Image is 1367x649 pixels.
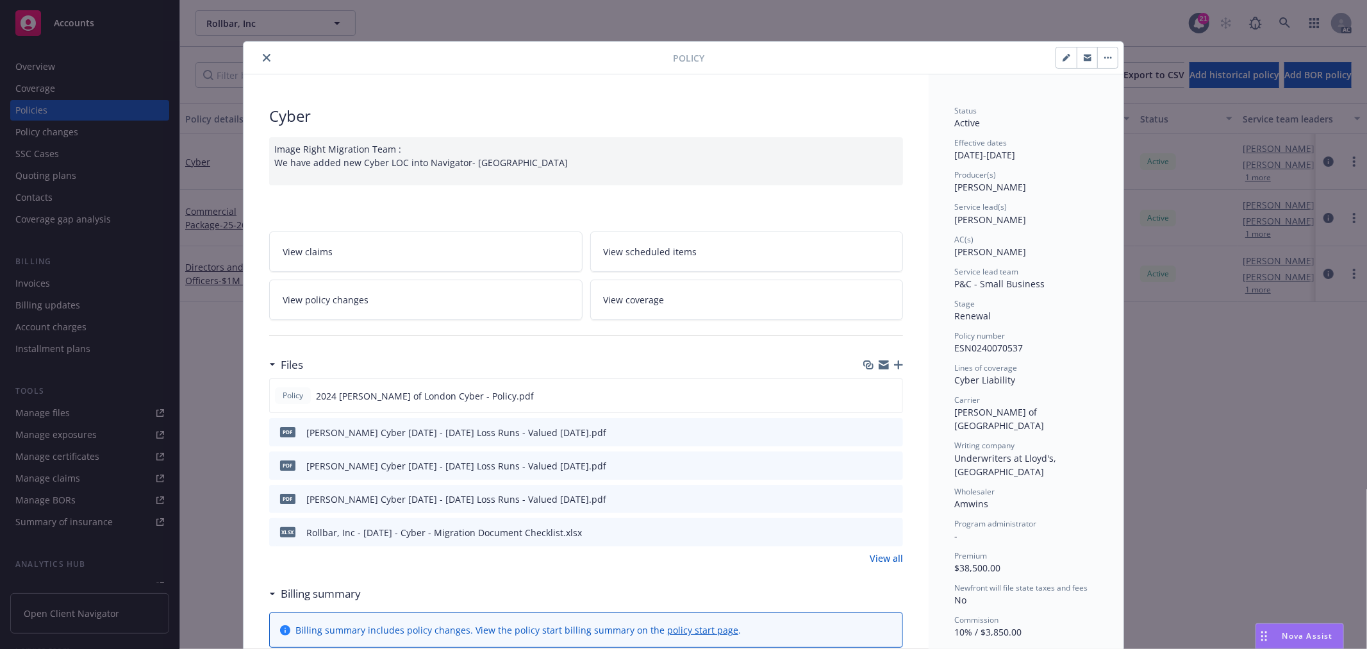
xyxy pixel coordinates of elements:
[954,246,1026,258] span: [PERSON_NAME]
[954,594,966,606] span: No
[673,51,704,65] span: Policy
[604,293,665,307] span: View coverage
[954,298,975,309] span: Stage
[259,50,274,65] button: close
[954,117,980,129] span: Active
[954,406,1044,432] span: [PERSON_NAME] of [GEOGRAPHIC_DATA]
[269,137,903,185] div: Image Right Migration Team : We have added new Cyber LOC into Navigator- [GEOGRAPHIC_DATA]
[954,342,1023,354] span: ESN0240070537
[954,498,988,510] span: Amwins
[954,614,998,625] span: Commission
[269,280,583,320] a: View policy changes
[306,526,582,539] div: Rollbar, Inc - [DATE] - Cyber - Migration Document Checklist.xlsx
[1256,624,1272,648] div: Drag to move
[280,527,295,537] span: xlsx
[954,278,1045,290] span: P&C - Small Business
[590,232,904,272] a: View scheduled items
[954,440,1015,451] span: Writing company
[954,137,1007,148] span: Effective dates
[269,357,303,373] div: Files
[269,586,361,602] div: Billing summary
[886,426,898,439] button: preview file
[280,460,295,470] span: pdf
[954,374,1015,386] span: Cyber Liability
[866,459,876,473] button: download file
[280,390,306,401] span: Policy
[886,526,898,539] button: preview file
[954,169,996,180] span: Producer(s)
[954,562,1000,574] span: $38,500.00
[954,330,1005,341] span: Policy number
[954,530,957,542] span: -
[886,459,898,473] button: preview file
[866,526,876,539] button: download file
[954,310,991,322] span: Renewal
[306,493,606,506] div: [PERSON_NAME] Cyber [DATE] - [DATE] Loss Runs - Valued [DATE].pdf
[954,582,1088,593] span: Newfront will file state taxes and fees
[954,518,1036,529] span: Program administrator
[281,586,361,602] h3: Billing summary
[954,394,980,405] span: Carrier
[1255,623,1344,649] button: Nova Assist
[954,362,1017,373] span: Lines of coverage
[954,137,1098,162] div: [DATE] - [DATE]
[283,293,369,307] span: View policy changes
[269,232,583,272] a: View claims
[604,245,697,258] span: View scheduled items
[590,280,904,320] a: View coverage
[954,626,1022,638] span: 10% / $3,850.00
[269,105,903,127] div: Cyber
[316,389,534,403] span: 2024 [PERSON_NAME] of London Cyber - Policy.pdf
[870,552,903,565] a: View all
[667,624,738,636] a: policy start page
[283,245,333,258] span: View claims
[954,486,995,497] span: Wholesaler
[866,493,876,506] button: download file
[306,426,606,439] div: [PERSON_NAME] Cyber [DATE] - [DATE] Loss Runs - Valued [DATE].pdf
[306,459,606,473] div: [PERSON_NAME] Cyber [DATE] - [DATE] Loss Runs - Valued [DATE].pdf
[886,493,898,506] button: preview file
[954,201,1007,212] span: Service lead(s)
[954,266,1018,277] span: Service lead team
[954,105,977,116] span: Status
[954,452,1059,478] span: Underwriters at Lloyd's, [GEOGRAPHIC_DATA]
[866,426,876,439] button: download file
[954,550,987,561] span: Premium
[281,357,303,373] h3: Files
[954,181,1026,193] span: [PERSON_NAME]
[295,623,741,637] div: Billing summary includes policy changes. View the policy start billing summary on the .
[1282,630,1333,641] span: Nova Assist
[280,427,295,437] span: pdf
[954,214,1026,226] span: [PERSON_NAME]
[886,389,897,403] button: preview file
[280,494,295,503] span: pdf
[865,389,875,403] button: download file
[954,234,973,245] span: AC(s)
